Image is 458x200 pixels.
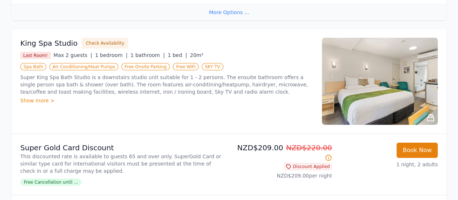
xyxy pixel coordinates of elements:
p: Super King Spa Bath Studio is a downstairs studio unit suitable for 1 - 2 persons. The ensuite ba... [20,74,313,95]
span: SKY TV [202,63,223,70]
span: Discount Applied [283,163,332,170]
button: Book Now [396,143,438,158]
span: 1 bedroom | [95,52,128,58]
button: Check Availability [82,38,128,49]
span: 1 bathroom | [130,52,165,58]
span: Free WiFi [173,63,199,70]
p: Super Gold Card Discount [20,143,226,153]
span: 1 bed | [168,52,187,58]
h3: King Spa Studio [20,38,77,48]
span: Spa Bath [20,63,46,70]
span: Last Room! [20,52,51,59]
p: NZD$209.00 [232,143,332,163]
span: Free Onsite Parking [121,63,170,70]
span: Air Conditioning/Heat Pumps [49,63,118,70]
p: 1 night, 2 adults [338,161,438,168]
p: NZD$209.00 per night [232,172,332,179]
span: NZD$220.00 [286,143,332,152]
div: Show more > [20,97,313,104]
span: 20m² [190,52,203,58]
p: This discounted rate is available to guests 65 and over only. SuperGold Card or similar type card... [20,153,226,175]
span: Max 2 guests | [54,52,92,58]
span: Free Cancellation until ... [20,179,81,186]
div: More Options ... [12,4,446,20]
